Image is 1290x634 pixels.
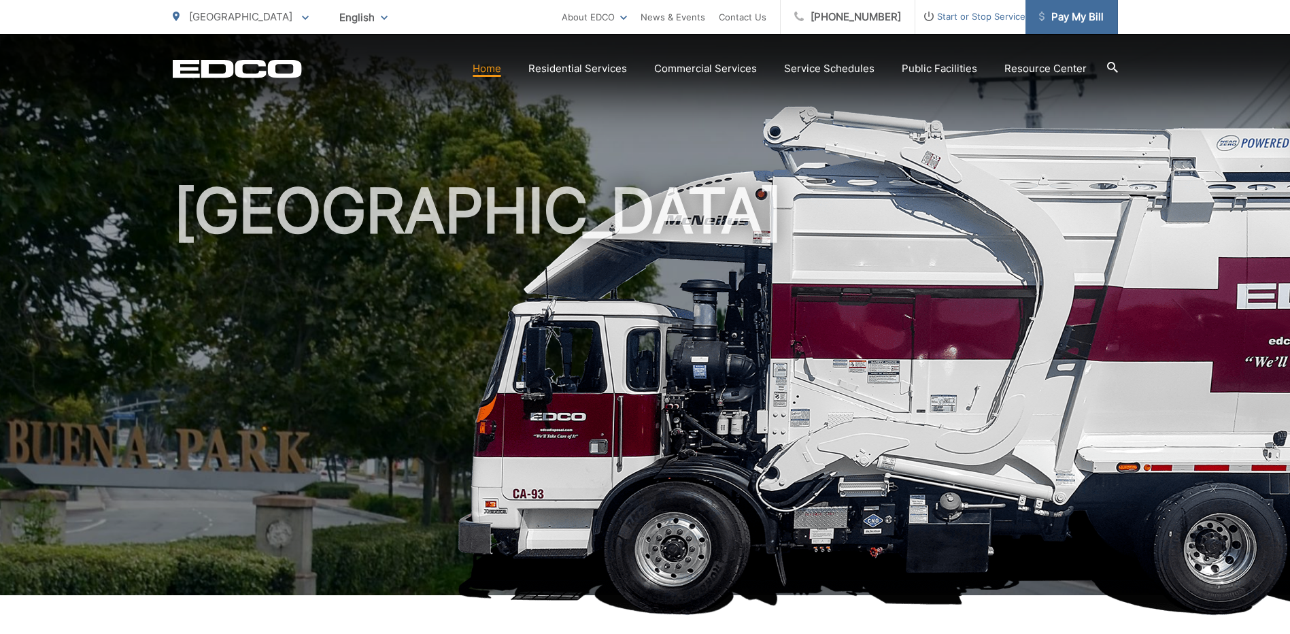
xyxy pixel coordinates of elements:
[189,10,292,23] span: [GEOGRAPHIC_DATA]
[528,61,627,77] a: Residential Services
[562,9,627,25] a: About EDCO
[173,59,302,78] a: EDCD logo. Return to the homepage.
[329,5,398,29] span: English
[1039,9,1104,25] span: Pay My Bill
[641,9,705,25] a: News & Events
[902,61,977,77] a: Public Facilities
[719,9,766,25] a: Contact Us
[473,61,501,77] a: Home
[784,61,875,77] a: Service Schedules
[1004,61,1087,77] a: Resource Center
[654,61,757,77] a: Commercial Services
[173,177,1118,607] h1: [GEOGRAPHIC_DATA]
